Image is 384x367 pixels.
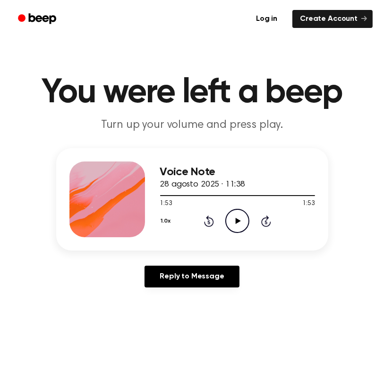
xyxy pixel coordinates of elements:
a: Create Account [292,10,373,28]
h3: Voice Note [160,166,315,179]
span: 1:53 [160,199,172,209]
a: Beep [11,10,65,28]
button: 1.0x [160,213,174,229]
span: 28 agosto 2025 · 11:38 [160,180,245,189]
a: Log in [247,8,287,30]
p: Turn up your volume and press play. [11,117,373,133]
a: Reply to Message [145,266,239,287]
h1: You were left a beep [11,76,373,110]
span: 1:53 [302,199,315,209]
